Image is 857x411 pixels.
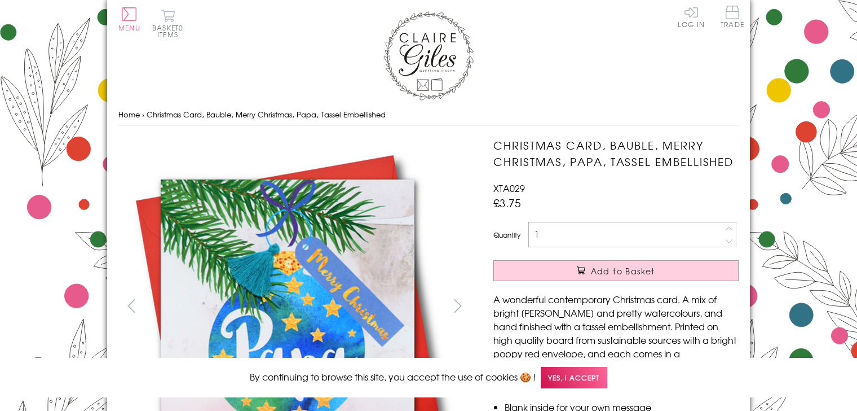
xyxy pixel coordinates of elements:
[493,230,520,240] label: Quantity
[493,195,521,211] span: £3.75
[591,265,655,277] span: Add to Basket
[678,6,705,28] a: Log In
[118,103,739,126] nav: breadcrumbs
[721,6,744,30] a: Trade
[721,6,744,28] span: Trade
[445,293,471,318] button: next
[493,137,739,170] h1: Christmas Card, Bauble, Merry Christmas, Papa, Tassel Embellished
[118,7,140,31] button: Menu
[493,292,739,374] p: A wonderful contemporary Christmas card. A mix of bright [PERSON_NAME] and pretty watercolours, a...
[157,23,183,40] span: 0 items
[383,11,474,100] img: Claire Giles Greetings Cards
[118,23,140,33] span: Menu
[118,293,144,318] button: prev
[147,109,386,120] span: Christmas Card, Bauble, Merry Christmas, Papa, Tassel Embellished
[493,260,739,281] button: Add to Basket
[493,181,525,195] span: XTA029
[152,9,183,38] button: Basket0 items
[541,367,607,389] span: Yes, I accept
[118,109,140,120] a: Home
[142,109,144,120] span: ›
